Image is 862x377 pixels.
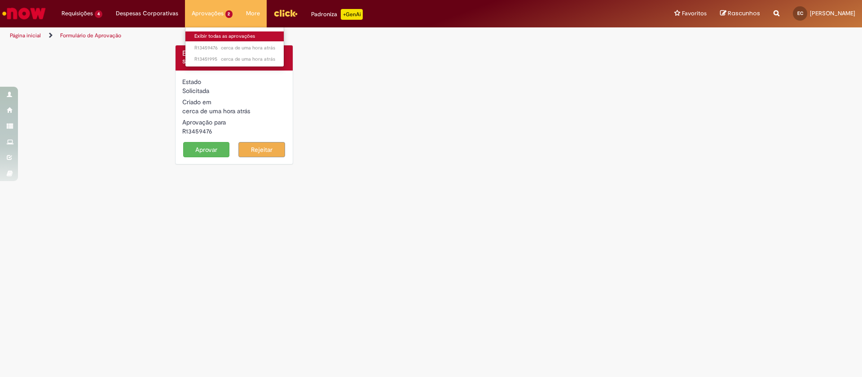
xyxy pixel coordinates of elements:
p: +GenAi [341,9,363,20]
label: Estado [182,77,201,86]
a: Exibir todas as aprovações [185,31,284,41]
h4: Este Item solicitado requer a sua aprovação [182,50,286,66]
span: R13459476 [194,44,275,52]
time: 29/08/2025 15:20:18 [182,107,250,115]
span: cerca de uma hora atrás [221,56,275,62]
span: 2 [225,10,233,18]
ul: Trilhas de página [7,27,568,44]
img: click_logo_yellow_360x200.png [273,6,298,20]
span: EC [797,10,803,16]
span: cerca de uma hora atrás [182,107,250,115]
time: 29/08/2025 15:20:18 [221,44,275,51]
button: Aprovar [183,142,230,157]
span: Favoritos [682,9,707,18]
time: 29/08/2025 14:44:37 [221,56,275,62]
a: Página inicial [10,32,41,39]
span: Rascunhos [728,9,760,18]
label: Aprovação para [182,118,226,127]
a: Rascunhos [720,9,760,18]
div: 29/08/2025 15:20:18 [182,106,286,115]
div: Solicitada [182,86,286,95]
img: ServiceNow [1,4,47,22]
label: Criado em [182,98,211,106]
a: Formulário de Aprovação [60,32,121,39]
span: 4 [95,10,102,18]
ul: Aprovações [185,27,285,67]
a: Aberto R13459476 : [185,43,284,53]
div: Padroniza [311,9,363,20]
span: More [246,9,260,18]
div: R13459476 [182,127,286,136]
button: Rejeitar [238,142,285,157]
span: Aprovações [192,9,224,18]
span: cerca de uma hora atrás [221,44,275,51]
span: Requisições [62,9,93,18]
span: R13451995 [194,56,275,63]
a: Aberto R13451995 : [185,54,284,64]
span: Despesas Corporativas [116,9,178,18]
span: [PERSON_NAME] [810,9,855,17]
